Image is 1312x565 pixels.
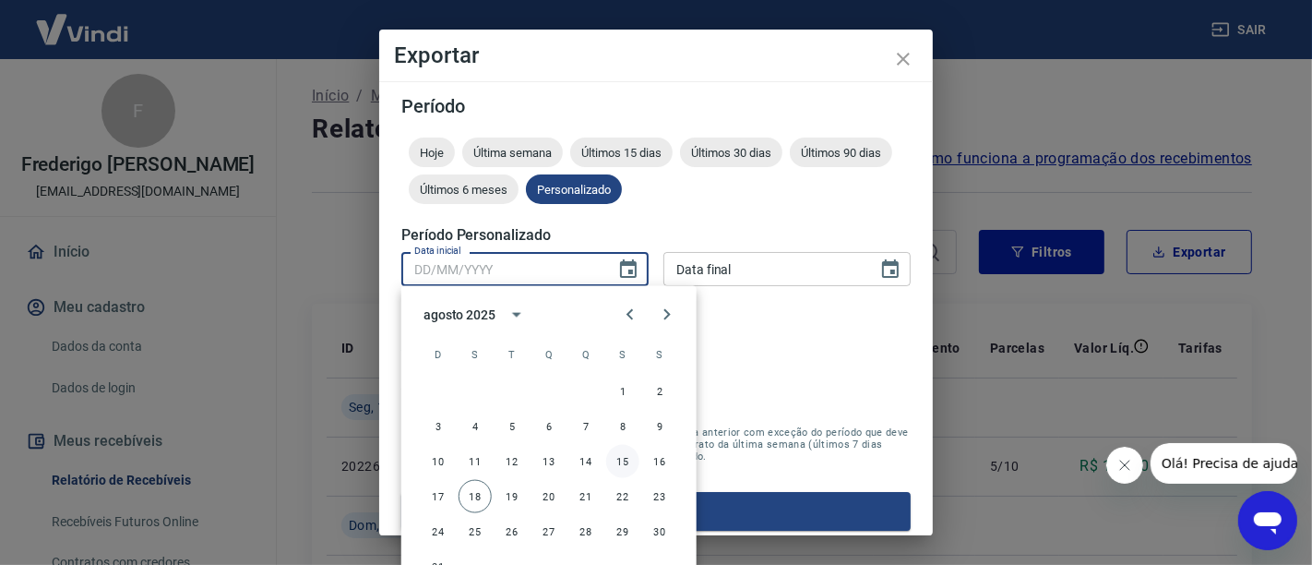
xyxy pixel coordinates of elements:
[459,515,492,548] button: 25
[495,480,529,513] button: 19
[872,251,909,288] button: Choose date
[422,336,455,373] span: domingo
[422,480,455,513] button: 17
[569,445,602,478] button: 14
[643,375,676,408] button: 2
[409,174,519,204] div: Últimos 6 meses
[643,515,676,548] button: 30
[1238,491,1297,550] iframe: Botão para abrir a janela de mensagens
[569,336,602,373] span: quinta-feira
[606,375,639,408] button: 1
[790,146,892,160] span: Últimos 90 dias
[495,336,529,373] span: terça-feira
[532,480,566,513] button: 20
[643,410,676,443] button: 9
[569,410,602,443] button: 7
[409,183,519,197] span: Últimos 6 meses
[606,515,639,548] button: 29
[532,445,566,478] button: 13
[643,445,676,478] button: 16
[532,410,566,443] button: 6
[401,252,602,286] input: DD/MM/YYYY
[409,146,455,160] span: Hoje
[606,410,639,443] button: 8
[680,138,782,167] div: Últimos 30 dias
[663,252,865,286] input: DD/MM/YYYY
[459,445,492,478] button: 11
[459,410,492,443] button: 4
[606,336,639,373] span: sexta-feira
[643,480,676,513] button: 23
[570,146,673,160] span: Últimos 15 dias
[649,296,686,333] button: Next month
[569,515,602,548] button: 28
[495,445,529,478] button: 12
[1151,443,1297,484] iframe: Mensagem da empresa
[422,410,455,443] button: 3
[1106,447,1143,484] iframe: Fechar mensagem
[401,97,911,115] h5: Período
[610,251,647,288] button: Choose date
[423,305,495,324] div: agosto 2025
[570,138,673,167] div: Últimos 15 dias
[401,226,911,245] h5: Período Personalizado
[790,138,892,167] div: Últimos 90 dias
[422,515,455,548] button: 24
[526,174,622,204] div: Personalizado
[495,515,529,548] button: 26
[414,244,461,258] label: Data inicial
[409,138,455,167] div: Hoje
[495,410,529,443] button: 5
[680,146,782,160] span: Últimos 30 dias
[501,299,532,331] button: calendar view is open, switch to year view
[612,296,649,333] button: Previous month
[881,37,925,81] button: close
[462,138,563,167] div: Última semana
[459,480,492,513] button: 18
[569,480,602,513] button: 21
[606,480,639,513] button: 22
[422,445,455,478] button: 10
[526,183,622,197] span: Personalizado
[532,336,566,373] span: quarta-feira
[459,336,492,373] span: segunda-feira
[532,515,566,548] button: 27
[643,336,676,373] span: sábado
[462,146,563,160] span: Última semana
[11,13,155,28] span: Olá! Precisa de ajuda?
[394,44,918,66] h4: Exportar
[606,445,639,478] button: 15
